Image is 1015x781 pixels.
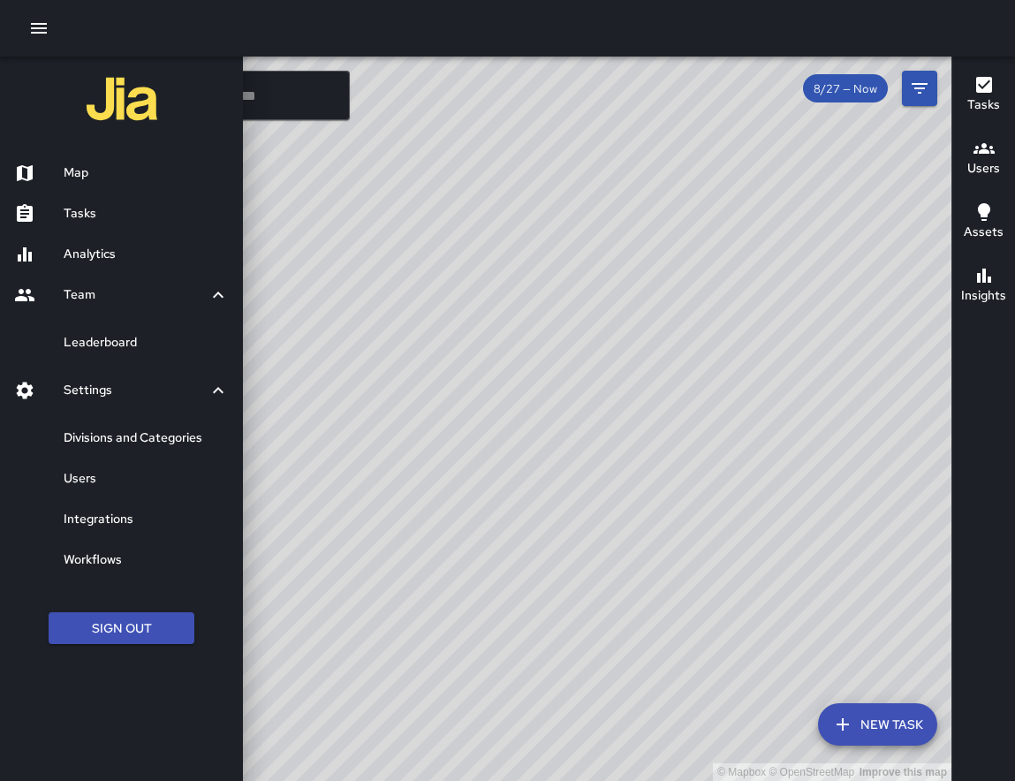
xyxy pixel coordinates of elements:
[64,204,229,224] h6: Tasks
[818,703,937,746] button: New Task
[964,223,1004,242] h6: Assets
[87,64,157,134] img: jia-logo
[49,612,194,645] button: Sign Out
[64,381,208,400] h6: Settings
[64,510,229,529] h6: Integrations
[64,469,229,489] h6: Users
[967,95,1000,115] h6: Tasks
[64,550,229,570] h6: Workflows
[64,333,229,353] h6: Leaderboard
[64,245,229,264] h6: Analytics
[961,286,1006,306] h6: Insights
[64,285,208,305] h6: Team
[967,159,1000,178] h6: Users
[64,163,229,183] h6: Map
[64,428,229,448] h6: Divisions and Categories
